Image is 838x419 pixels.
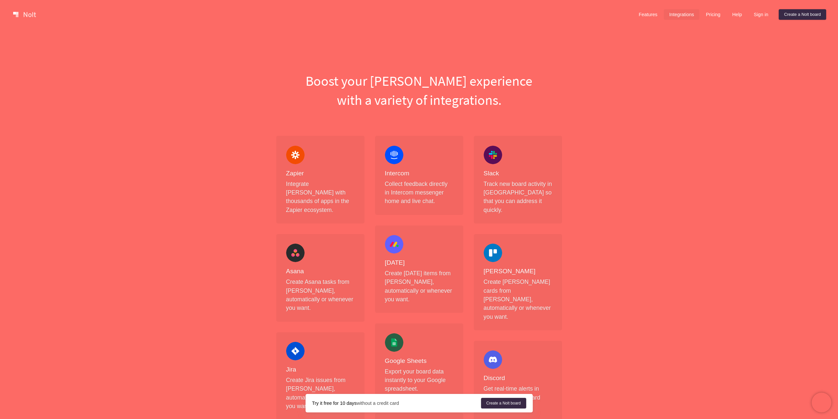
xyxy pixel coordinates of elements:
p: Create Asana tasks from [PERSON_NAME], automatically or whenever you want. [286,278,355,313]
div: without a credit card [312,400,481,406]
h4: Jira [286,366,355,374]
a: Pricing [701,9,726,20]
h4: [PERSON_NAME] [484,267,552,276]
p: Integrate [PERSON_NAME] with thousands of apps in the Zapier ecosystem. [286,180,355,215]
a: Help [727,9,747,20]
a: Sign in [748,9,773,20]
a: Features [634,9,663,20]
h4: Intercom [385,169,453,178]
p: Track new board activity in [GEOGRAPHIC_DATA] so that you can address it quickly. [484,180,552,215]
h1: Boost your [PERSON_NAME] experience with a variety of integrations. [271,71,567,109]
h4: Zapier [286,169,355,178]
p: Collect feedback directly in Intercom messenger home and live chat. [385,180,453,206]
p: Create [DATE] items from [PERSON_NAME], automatically or whenever you want. [385,269,453,304]
p: Create [PERSON_NAME] cards from [PERSON_NAME], automatically or whenever you want. [484,278,552,321]
p: Get real-time alerts in Discord for new board activity. [484,384,552,410]
h4: Asana [286,267,355,276]
a: Create a Nolt board [779,9,826,20]
strong: Try it free for 10 days [312,401,357,406]
iframe: Chatra live chat [812,393,831,412]
p: Export your board data instantly to your Google spreadsheet. [385,367,453,393]
h4: Discord [484,374,552,382]
h4: [DATE] [385,259,453,267]
a: Integrations [664,9,699,20]
h4: Slack [484,169,552,178]
p: Create Jira issues from [PERSON_NAME], automatically or whenever you want. [286,376,355,411]
h4: Google Sheets [385,357,453,365]
a: Create a Nolt board [481,398,526,408]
